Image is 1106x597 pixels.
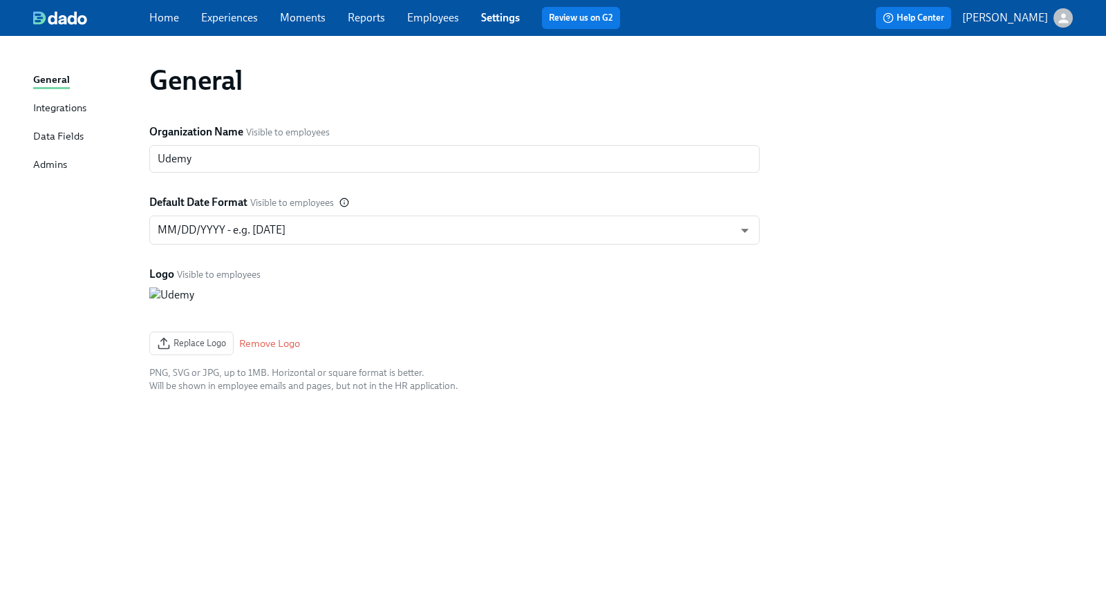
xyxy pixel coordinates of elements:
[962,10,1048,26] p: [PERSON_NAME]
[33,72,138,89] a: General
[407,11,459,24] a: Employees
[883,11,944,25] span: Help Center
[33,129,84,146] div: Data Fields
[33,11,87,25] img: dado
[876,7,951,29] button: Help Center
[962,8,1073,28] button: [PERSON_NAME]
[481,11,520,24] a: Settings
[542,7,620,29] button: Review us on G2
[149,216,760,245] div: MM/DD/YYYY - e.g. [DATE]
[33,100,86,117] div: Integrations
[149,11,179,24] a: Home
[33,72,70,89] div: General
[149,287,458,321] img: Udemy
[33,129,138,146] a: Data Fields
[33,157,138,174] a: Admins
[201,11,258,24] a: Experiences
[177,268,261,281] span: Visible to employees
[149,366,458,379] div: PNG, SVG or JPG, up to 1MB. Horizontal or square format is better.
[33,157,67,174] div: Admins
[339,198,349,207] svg: Default date format to use when formatting dates in comms to your employees, as well as the requi...
[149,379,458,392] div: Will be shown in employee emails and pages, but not in the HR application.
[33,100,138,117] a: Integrations
[239,337,300,350] button: Remove Logo
[280,11,326,24] a: Moments
[348,11,385,24] a: Reports
[250,196,334,209] span: Visible to employees
[549,11,613,25] a: Review us on G2
[157,337,226,350] span: Replace Logo
[33,11,149,25] a: dado
[149,124,243,140] label: Organization Name
[149,332,234,355] button: Replace Logo
[149,267,174,282] label: Logo
[246,126,330,139] span: Visible to employees
[149,195,247,210] label: Default Date Format
[149,64,242,97] h1: General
